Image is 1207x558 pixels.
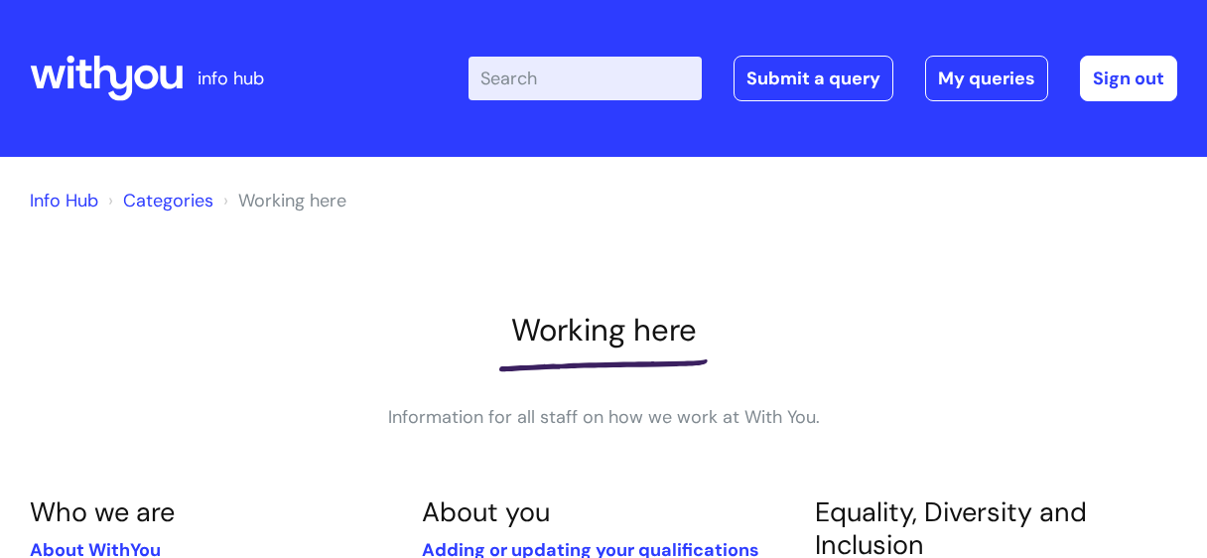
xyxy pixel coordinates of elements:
[469,57,702,100] input: Search
[734,56,893,101] a: Submit a query
[198,63,264,94] p: info hub
[30,312,1177,349] h1: Working here
[103,185,213,216] li: Solution home
[1080,56,1177,101] a: Sign out
[469,56,1177,101] div: | -
[218,185,346,216] li: Working here
[30,189,98,212] a: Info Hub
[30,494,175,529] a: Who we are
[123,189,213,212] a: Categories
[422,494,550,529] a: About you
[306,401,901,433] p: Information for all staff on how we work at With You.
[925,56,1048,101] a: My queries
